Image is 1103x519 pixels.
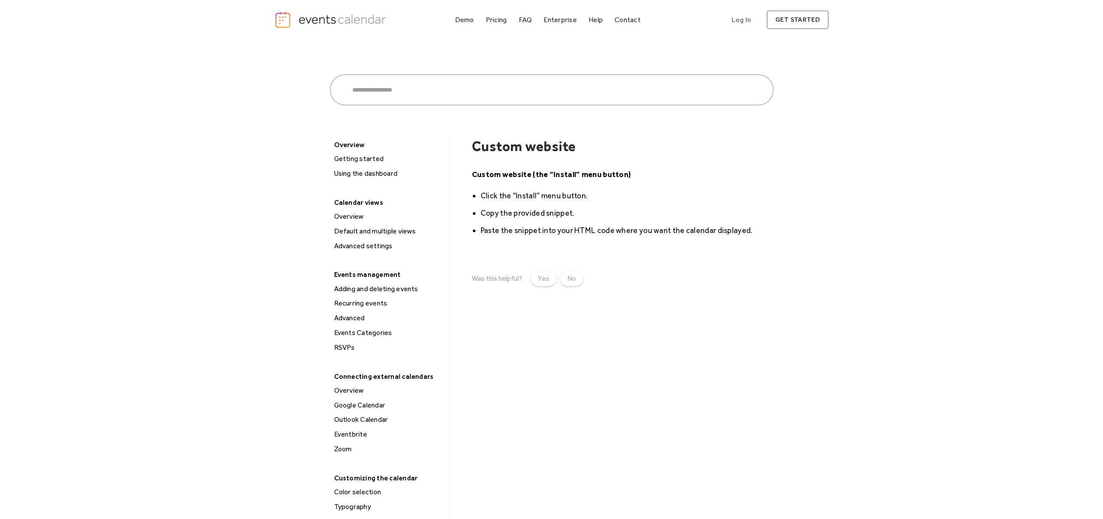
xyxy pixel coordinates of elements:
[331,226,446,237] a: Default and multiple views
[538,273,549,284] div: Yes
[486,17,507,22] div: Pricing
[332,342,446,353] div: RSVPs
[331,342,446,353] a: RSVPs
[331,240,446,252] a: Advanced settings
[331,312,446,324] a: Advanced
[515,14,536,26] a: FAQ
[331,211,446,222] a: Overview
[585,14,606,26] a: Help
[332,501,446,512] div: Typography
[331,429,446,440] a: Eventbrite
[330,196,446,209] div: Calendar views
[482,14,511,26] a: Pricing
[723,10,760,29] a: Log In
[332,429,446,440] div: Eventbrite
[331,414,446,425] a: Outlook Calendar
[332,168,446,179] div: Using the dashboard
[332,486,446,498] div: Color selection
[331,385,446,396] a: Overview
[332,385,446,396] div: Overview
[331,327,446,338] a: Events Categories
[330,370,446,383] div: Connecting external calendars
[331,153,446,164] a: Getting started
[452,14,478,26] a: Demo
[567,273,576,284] div: No
[332,211,446,222] div: Overview
[332,312,446,324] div: Advanced
[332,414,446,425] div: Outlook Calendar
[531,271,556,286] a: Yes
[332,240,446,252] div: Advanced settings
[481,207,774,219] li: Copy the provided snippet.
[767,10,829,29] a: get started
[331,283,446,295] a: Adding and deleting events
[611,14,644,26] a: Contact
[332,443,446,455] div: Zoom
[472,170,631,179] strong: Custom website (the “Install” menu button)
[560,271,583,286] a: No
[274,11,389,29] a: home
[330,138,446,151] div: Overview
[331,298,446,309] a: Recurring events
[472,138,774,154] h1: Custom website
[519,17,532,22] div: FAQ
[332,226,446,237] div: Default and multiple views
[472,274,522,282] div: Was this helpful?
[332,327,446,338] div: Events Categories
[331,168,446,179] a: Using the dashboard
[332,283,446,295] div: Adding and deleting events
[481,224,774,237] li: Paste the snippet into your HTML code where you want the calendar displayed.
[330,268,446,281] div: Events management
[615,17,641,22] div: Contact
[332,298,446,309] div: Recurring events
[332,400,446,411] div: Google Calendar
[330,471,446,485] div: Customizing the calendar
[543,17,576,22] div: Enterprise
[455,17,474,22] div: Demo
[589,17,603,22] div: Help
[481,189,774,202] li: Click the “Install” menu button.
[331,501,446,512] a: Typography
[331,486,446,498] a: Color selection
[540,14,580,26] a: Enterprise
[331,400,446,411] a: Google Calendar
[331,443,446,455] a: Zoom
[332,153,446,164] div: Getting started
